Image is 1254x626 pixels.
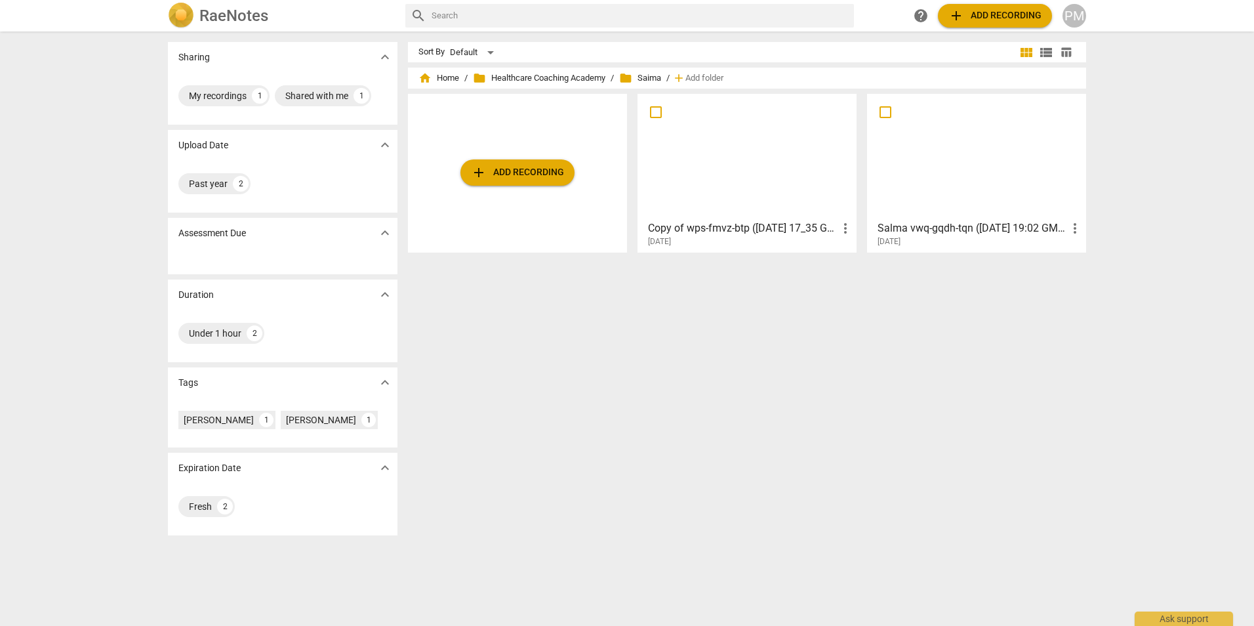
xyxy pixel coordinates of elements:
[377,460,393,476] span: expand_more
[418,72,459,85] span: Home
[168,3,395,29] a: LogoRaeNotes
[178,138,228,152] p: Upload Date
[1060,46,1072,58] span: table_chart
[377,225,393,241] span: expand_more
[178,288,214,302] p: Duration
[375,47,395,67] button: Show more
[1036,43,1056,62] button: List view
[184,413,254,427] div: [PERSON_NAME]
[375,223,395,243] button: Show more
[189,89,247,102] div: My recordings
[1056,43,1076,62] button: Table view
[418,72,432,85] span: home
[938,4,1052,28] button: Upload
[619,72,661,85] span: Saima
[377,287,393,303] span: expand_more
[878,220,1067,236] h3: Salma vwq-gqdh-tqn (2025-04-09 19:02 GMT-4)
[648,236,671,247] span: [DATE]
[217,499,233,514] div: 2
[189,500,212,513] div: Fresh
[948,8,1042,24] span: Add recording
[233,176,249,192] div: 2
[460,159,575,186] button: Upload
[611,73,614,83] span: /
[178,51,210,64] p: Sharing
[473,72,486,85] span: folder
[1062,4,1086,28] button: PM
[838,220,853,236] span: more_vert
[464,73,468,83] span: /
[375,373,395,392] button: Show more
[878,236,900,247] span: [DATE]
[872,98,1082,247] a: Salma vwq-gqdh-tqn ([DATE] 19:02 GMT-4)[DATE]
[168,3,194,29] img: Logo
[375,285,395,304] button: Show more
[418,47,445,57] div: Sort By
[1135,612,1233,626] div: Ask support
[450,42,498,63] div: Default
[411,8,426,24] span: search
[473,72,605,85] span: Healthcare Coaching Academy
[471,165,564,180] span: Add recording
[286,413,356,427] div: [PERSON_NAME]
[642,98,852,247] a: Copy of wps-fmvz-btp ([DATE] 17_35 GMT-4) Saima Coach[DATE]
[913,8,929,24] span: help
[1038,45,1054,60] span: view_list
[1019,45,1034,60] span: view_module
[1017,43,1036,62] button: Tile view
[285,89,348,102] div: Shared with me
[375,135,395,155] button: Show more
[377,49,393,65] span: expand_more
[619,72,632,85] span: folder
[178,376,198,390] p: Tags
[648,220,838,236] h3: Copy of wps-fmvz-btp (2025-04-24 17_35 GMT-4) Saima Coach
[375,458,395,478] button: Show more
[259,413,273,427] div: 1
[178,226,246,240] p: Assessment Due
[199,7,268,25] h2: RaeNotes
[672,72,685,85] span: add
[178,461,241,475] p: Expiration Date
[471,165,487,180] span: add
[361,413,376,427] div: 1
[666,73,670,83] span: /
[189,177,228,190] div: Past year
[432,5,849,26] input: Search
[948,8,964,24] span: add
[1067,220,1083,236] span: more_vert
[377,375,393,390] span: expand_more
[909,4,933,28] a: Help
[247,325,262,341] div: 2
[354,88,369,104] div: 1
[377,137,393,153] span: expand_more
[685,73,723,83] span: Add folder
[189,327,241,340] div: Under 1 hour
[252,88,268,104] div: 1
